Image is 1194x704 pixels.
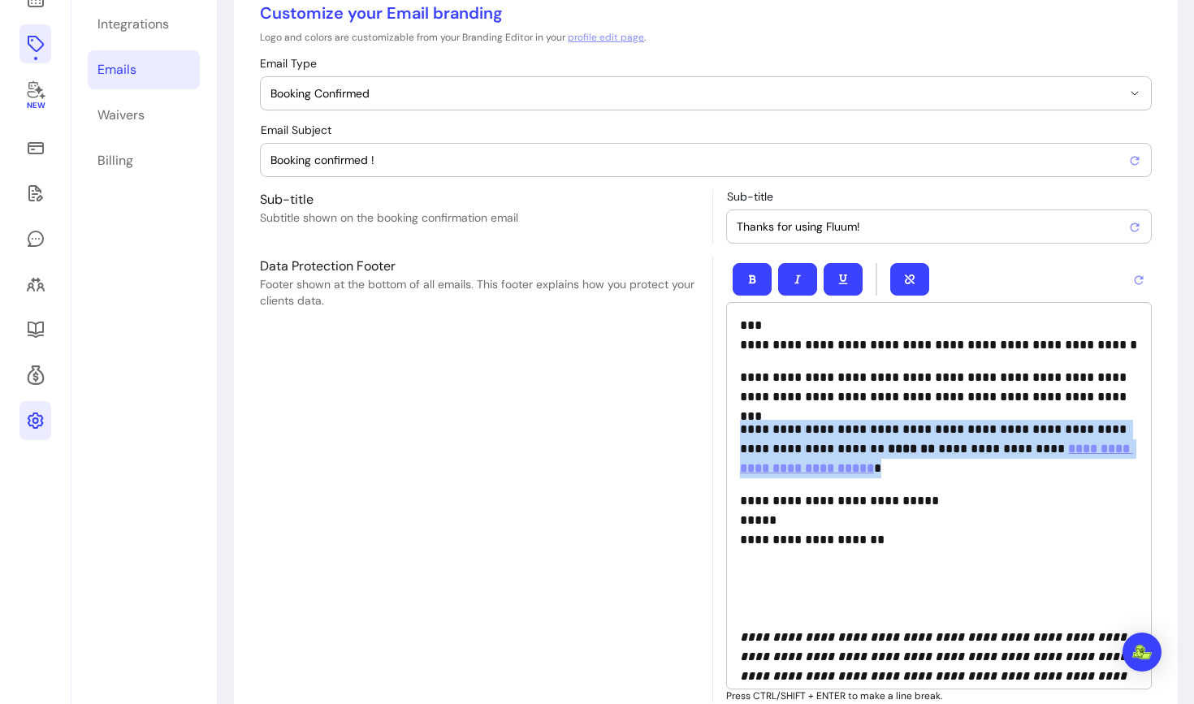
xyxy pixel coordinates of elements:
[726,689,1152,702] p: Press CTRL/SHIFT + ENTER to make a line break.
[19,310,51,349] a: Resources
[97,60,136,80] div: Emails
[19,219,51,258] a: My Messages
[260,31,1152,44] p: Logo and colors are customizable from your Branding Editor in your .
[1123,633,1162,672] div: Open Intercom Messenger
[1128,150,1141,170] span: Reset
[260,257,699,276] p: Data Protection Footer
[88,141,200,180] a: Billing
[261,77,1151,110] button: Booking Confirmed
[270,152,1128,168] input: Email Subject
[97,15,169,34] div: Integrations
[568,31,644,44] a: profile edit page
[260,2,1152,24] p: Customize your Email branding
[727,189,773,204] span: Sub-title
[88,50,200,89] a: Emails
[19,174,51,213] a: Waivers
[19,128,51,167] a: Sales
[19,24,51,63] a: Offerings
[97,151,133,171] div: Billing
[260,276,699,309] p: Footer shown at the bottom of all emails. This footer explains how you protect your clients data.
[19,356,51,395] a: Refer & Earn
[260,209,699,226] p: Subtitle shown on the booking confirmation email
[19,265,51,304] a: Clients
[270,85,1122,101] span: Booking Confirmed
[19,70,51,122] a: New
[737,218,1128,235] input: Sub-title
[88,5,200,44] a: Integrations
[88,96,200,135] a: Waivers
[97,106,145,125] div: Waivers
[26,101,44,111] span: New
[261,123,331,137] span: Email Subject
[19,401,51,440] a: Settings
[260,190,699,209] p: Sub-title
